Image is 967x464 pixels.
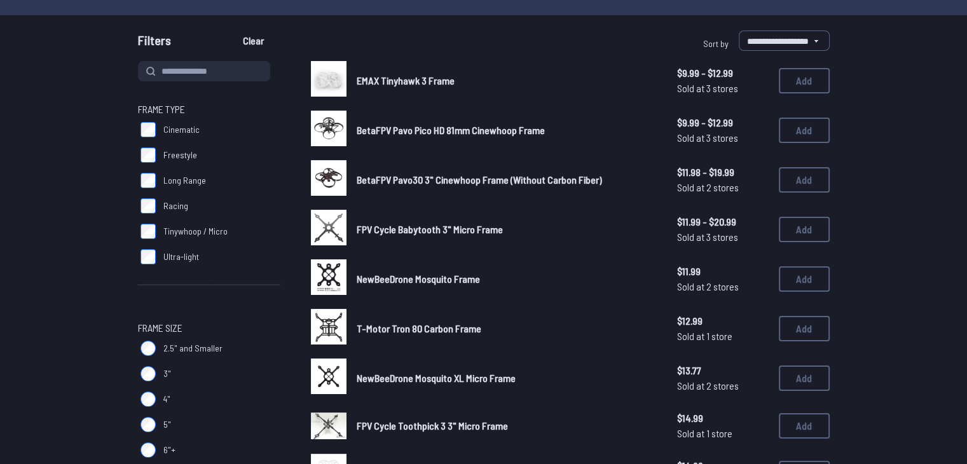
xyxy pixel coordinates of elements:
span: BetaFPV Pavo Pico HD 81mm Cinewhoop Frame [357,124,545,136]
a: image [311,61,346,100]
span: Sort by [703,38,729,49]
span: $12.99 [677,313,769,329]
a: image [311,309,346,348]
button: Add [779,413,830,439]
span: Racing [163,200,188,212]
input: Cinematic [141,122,156,137]
input: 5" [141,417,156,432]
span: Sold at 1 store [677,426,769,441]
span: Long Range [163,174,206,187]
a: image [311,358,346,398]
input: 2.5" and Smaller [141,341,156,356]
a: BetaFPV Pavo30 3" Cinewhoop Frame (Without Carbon Fiber) [357,172,657,188]
span: BetaFPV Pavo30 3" Cinewhoop Frame (Without Carbon Fiber) [357,174,602,186]
img: image [311,111,346,146]
button: Clear [232,31,275,51]
a: NewBeeDrone Mosquito Frame [357,271,657,287]
a: image [311,160,346,200]
span: 5" [163,418,171,431]
img: image [311,259,346,295]
span: $11.98 - $19.99 [677,165,769,180]
a: BetaFPV Pavo Pico HD 81mm Cinewhoop Frame [357,123,657,138]
span: Sold at 2 stores [677,180,769,195]
span: Sold at 3 stores [677,81,769,96]
span: Filters [138,31,171,56]
button: Add [779,167,830,193]
span: T-Motor Tron 80 Carbon Frame [357,322,481,334]
span: Sold at 2 stores [677,279,769,294]
span: $11.99 - $20.99 [677,214,769,229]
img: image [311,160,346,196]
span: FPV Cycle Babytooth 3" Micro Frame [357,223,503,235]
span: NewBeeDrone Mosquito Frame [357,273,480,285]
span: NewBeeDrone Mosquito XL Micro Frame [357,372,516,384]
img: image [311,61,346,97]
input: Ultra-light [141,249,156,264]
span: 2.5" and Smaller [163,342,223,355]
a: NewBeeDrone Mosquito XL Micro Frame [357,371,657,386]
input: Racing [141,198,156,214]
span: Sold at 2 stores [677,378,769,393]
span: $9.99 - $12.99 [677,65,769,81]
span: Freestyle [163,149,197,161]
span: $11.99 [677,264,769,279]
button: Add [779,68,830,93]
img: image [311,210,346,245]
span: FPV Cycle Toothpick 3 3" Micro Frame [357,420,508,432]
a: EMAX Tinyhawk 3 Frame [357,73,657,88]
img: image [311,309,346,345]
span: 4" [163,393,170,406]
a: T-Motor Tron 80 Carbon Frame [357,321,657,336]
span: 3" [163,367,171,380]
input: Tinywhoop / Micro [141,224,156,239]
input: Long Range [141,173,156,188]
input: 6"+ [141,442,156,458]
a: image [311,111,346,150]
span: Cinematic [163,123,200,136]
a: FPV Cycle Babytooth 3" Micro Frame [357,222,657,237]
a: FPV Cycle Toothpick 3 3" Micro Frame [357,418,657,433]
span: Sold at 3 stores [677,229,769,245]
span: $9.99 - $12.99 [677,115,769,130]
span: $13.77 [677,363,769,378]
input: 4" [141,392,156,407]
input: 3" [141,366,156,381]
button: Add [779,118,830,143]
span: EMAX Tinyhawk 3 Frame [357,74,455,86]
span: Sold at 1 store [677,329,769,344]
span: $14.99 [677,411,769,426]
span: 6"+ [163,444,175,456]
img: image [311,413,346,439]
img: image [311,358,346,394]
button: Add [779,365,830,391]
span: Sold at 3 stores [677,130,769,146]
button: Add [779,266,830,292]
a: image [311,210,346,249]
select: Sort by [739,31,830,51]
span: Tinywhoop / Micro [163,225,228,238]
button: Add [779,316,830,341]
button: Add [779,217,830,242]
span: Ultra-light [163,250,199,263]
a: image [311,408,346,444]
a: image [311,259,346,299]
input: Freestyle [141,147,156,163]
span: Frame Type [138,102,185,117]
span: Frame Size [138,320,182,336]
